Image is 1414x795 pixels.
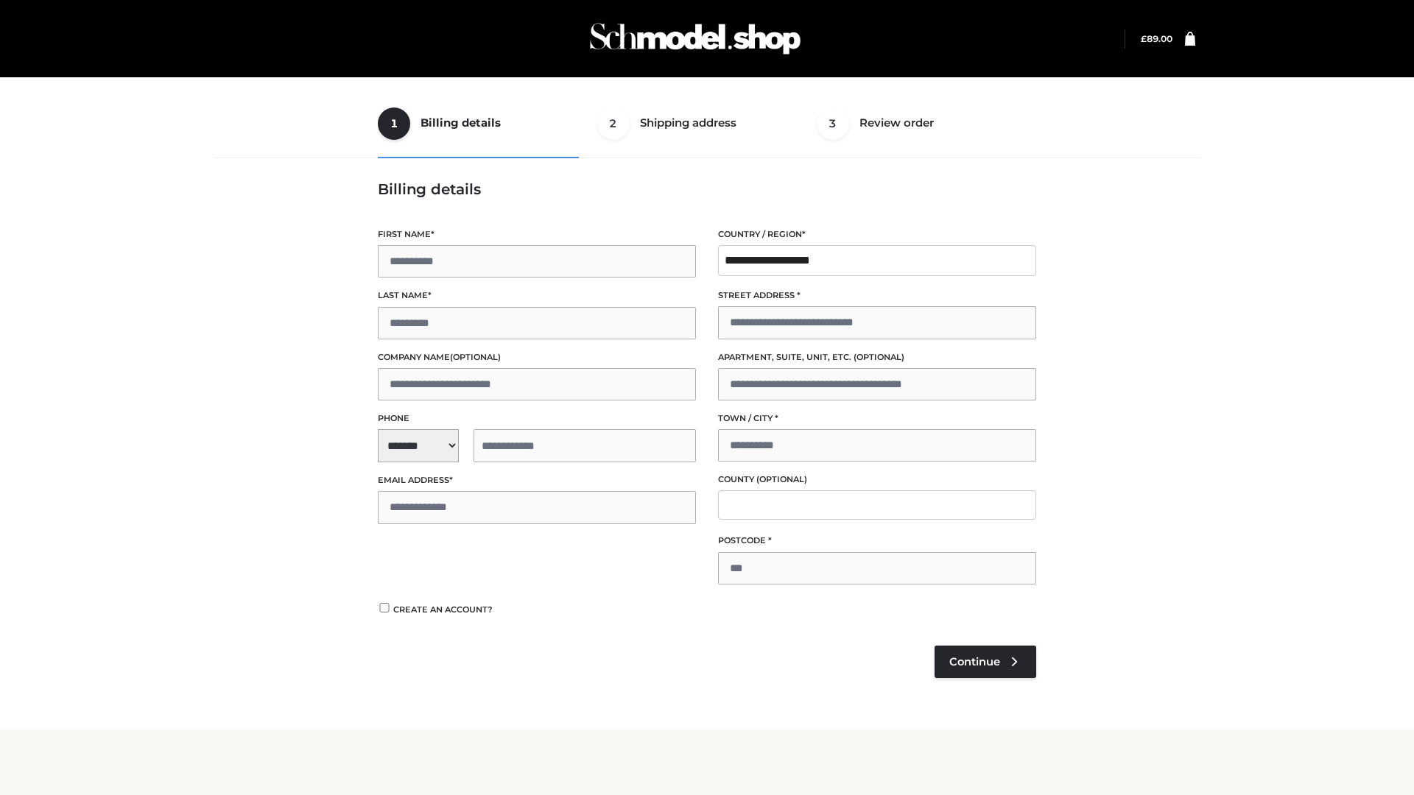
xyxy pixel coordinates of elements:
[854,352,904,362] span: (optional)
[378,350,696,364] label: Company name
[949,655,1000,668] span: Continue
[1141,33,1172,44] a: £89.00
[585,10,806,68] img: Schmodel Admin 964
[718,411,1036,425] label: Town / City
[378,289,696,303] label: Last name
[378,227,696,241] label: First name
[393,604,493,615] span: Create an account?
[378,473,696,487] label: Email address
[718,473,1036,487] label: County
[1141,33,1147,44] span: £
[718,289,1036,303] label: Street address
[718,534,1036,548] label: Postcode
[450,352,501,362] span: (optional)
[378,411,696,425] label: Phone
[718,350,1036,364] label: Apartment, suite, unit, etc.
[1141,33,1172,44] bdi: 89.00
[756,474,807,484] span: (optional)
[378,603,391,612] input: Create an account?
[718,227,1036,241] label: Country / Region
[378,180,1036,198] h3: Billing details
[935,646,1036,678] a: Continue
